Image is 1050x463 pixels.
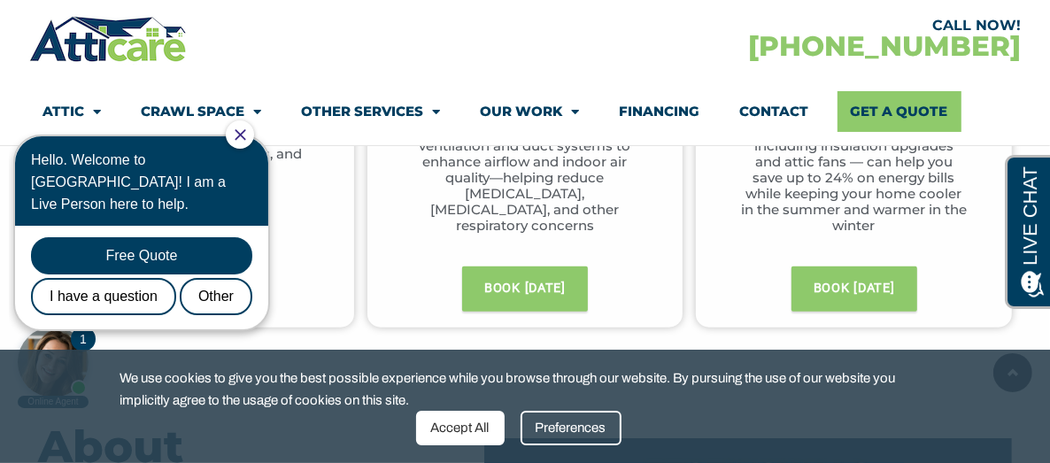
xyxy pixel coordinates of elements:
a: BOOK [DATE] [462,266,588,312]
a: Get A Quote [838,91,961,132]
div: Free Quote [22,119,243,156]
div: Need help? Chat with us now! [9,208,80,279]
a: Our Work [480,91,579,132]
div: Accept All [416,411,505,445]
span: BOOK [DATE] [814,276,895,302]
span: Opens a chat window [43,14,143,36]
div: CALL NOW! [525,19,1021,33]
p: We inspect and repair your ventilation and duct systems to enhance airflow and indoor air quality... [412,122,639,234]
span: BOOK [DATE] [484,276,566,302]
a: Crawl Space [141,91,261,132]
a: Attic [42,91,101,132]
span: 1 [71,213,78,228]
a: Close Chat [226,11,237,22]
div: Other [171,159,243,197]
span: We use cookies to give you the best possible experience while you browse through our website. By ... [120,367,917,411]
div: Preferences [521,411,622,445]
nav: Menu [42,91,1008,132]
a: Financing [619,91,699,132]
a: Other Services [301,91,440,132]
div: I have a question [22,159,167,197]
iframe: Chat Invitation [9,119,292,410]
div: Hello. Welcome to [GEOGRAPHIC_DATA]! I am a Live Person here to help. [22,30,243,96]
a: Contact [739,91,808,132]
div: Online Agent [9,277,80,289]
div: Close Chat [217,2,245,30]
p: Our customized solutions — including insulation upgrades and attic fans — can help you save up to... [740,122,968,234]
a: BOOK [DATE] [791,266,917,312]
